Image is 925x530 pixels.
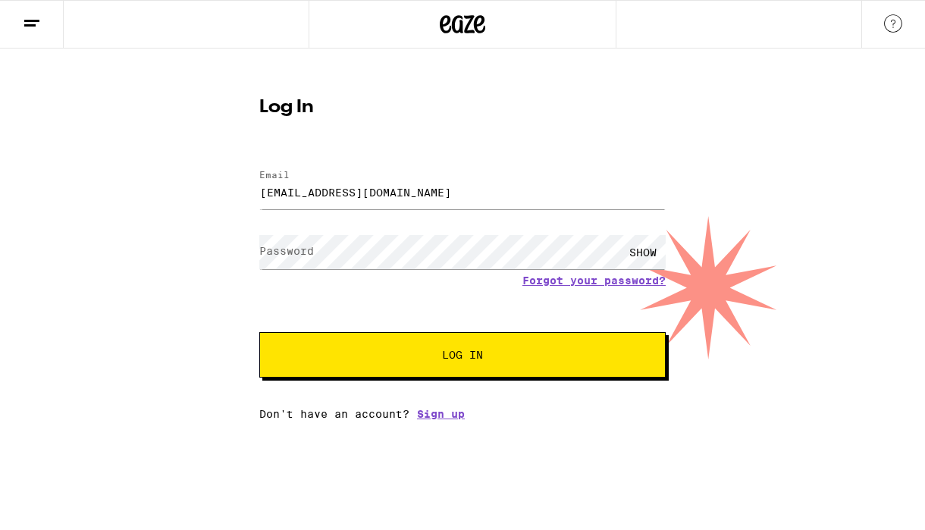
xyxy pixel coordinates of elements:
label: Email [259,170,290,180]
a: Forgot your password? [522,274,666,287]
input: Email [259,175,666,209]
div: SHOW [620,235,666,269]
span: Log In [442,350,483,360]
h1: Log In [259,99,666,117]
label: Password [259,245,314,257]
a: Sign up [417,408,465,420]
span: Hi. Need any help? [9,11,109,23]
button: Log In [259,332,666,378]
div: Don't have an account? [259,408,666,420]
